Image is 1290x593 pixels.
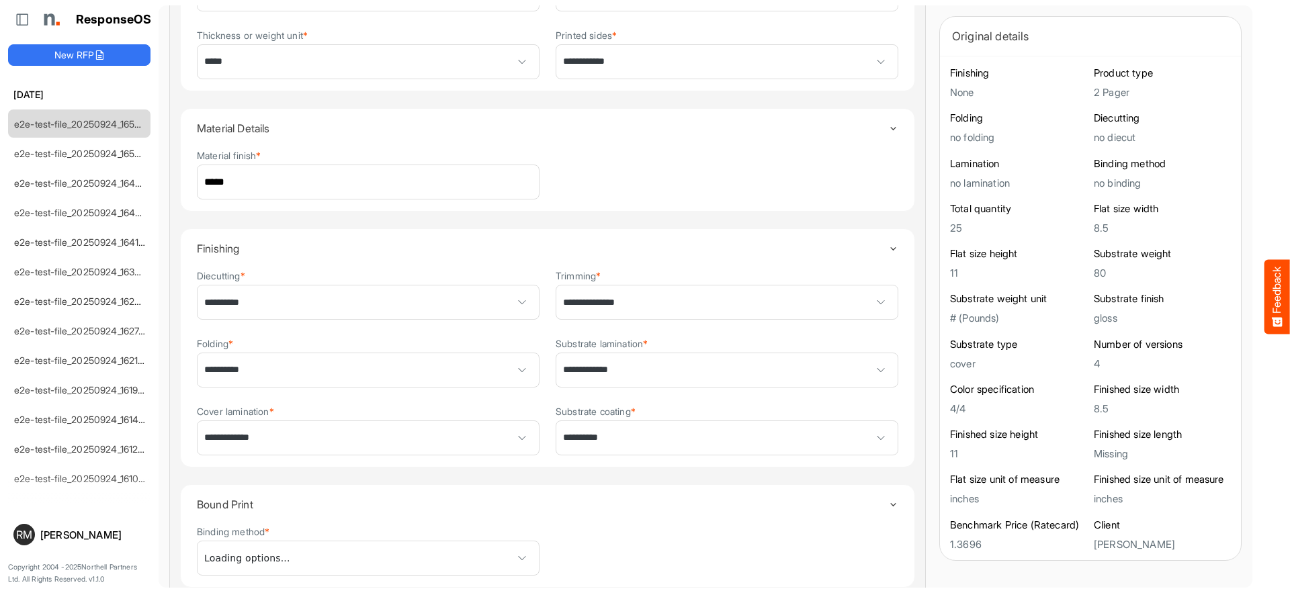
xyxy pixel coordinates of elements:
[8,44,150,66] button: New RFP
[37,6,64,33] img: Northell
[197,229,898,268] summary: Toggle content
[950,358,1087,369] h5: cover
[1094,157,1231,171] h6: Binding method
[950,383,1087,396] h6: Color specification
[197,242,888,255] h4: Finishing
[197,30,308,40] label: Thickness or weight unit
[1264,259,1290,334] button: Feedback
[197,122,888,134] h4: Material Details
[1094,428,1231,441] h6: Finished size length
[950,518,1087,532] h6: Benchmark Price (Ratecard)
[14,118,151,130] a: e2e-test-file_20250924_165507
[197,406,274,416] label: Cover lamination
[950,87,1087,98] h5: None
[950,111,1087,125] h6: Folding
[1094,493,1231,504] h5: inches
[1094,222,1231,234] h5: 8.5
[952,27,1229,46] div: Original details
[197,271,245,281] label: Diecutting
[197,338,233,349] label: Folding
[950,177,1087,189] h5: no lamination
[950,132,1087,143] h5: no folding
[950,292,1087,306] h6: Substrate weight unit
[14,473,150,484] a: e2e-test-file_20250924_161029
[40,530,145,540] div: [PERSON_NAME]
[1094,312,1231,324] h5: gloss
[1094,87,1231,98] h5: 2 Pager
[950,493,1087,504] h5: inches
[14,266,150,277] a: e2e-test-file_20250924_163739
[14,355,150,366] a: e2e-test-file_20250924_162142
[1094,66,1231,80] h6: Product type
[1094,338,1231,351] h6: Number of versions
[950,448,1087,459] h5: 11
[14,325,150,336] a: e2e-test-file_20250924_162747
[950,267,1087,279] h5: 11
[1094,473,1231,486] h6: Finished size unit of measure
[8,561,150,585] p: Copyright 2004 - 2025 Northell Partners Ltd. All Rights Reserved. v 1.1.0
[76,13,152,27] h1: ResponseOS
[1094,358,1231,369] h5: 4
[14,236,149,248] a: e2e-test-file_20250924_164137
[14,414,150,425] a: e2e-test-file_20250924_161429
[1094,448,1231,459] h5: Missing
[14,148,152,159] a: e2e-test-file_20250924_165023
[556,271,601,281] label: Trimming
[950,247,1087,261] h6: Flat size height
[197,485,898,524] summary: Toggle content
[8,87,150,102] h6: [DATE]
[14,295,153,307] a: e2e-test-file_20250924_162904
[950,539,1087,550] h5: 1.3696
[1094,292,1231,306] h6: Substrate finish
[1094,132,1231,143] h5: no diecut
[950,428,1087,441] h6: Finished size height
[950,66,1087,80] h6: Finishing
[1094,383,1231,396] h6: Finished size width
[1094,177,1231,189] h5: no binding
[14,443,149,455] a: e2e-test-file_20250924_161235
[14,384,148,396] a: e2e-test-file_20250924_161957
[1094,202,1231,216] h6: Flat size width
[1094,403,1231,414] h5: 8.5
[556,338,648,349] label: Substrate lamination
[197,498,888,510] h4: Bound Print
[1094,267,1231,279] h5: 80
[1094,111,1231,125] h6: Diecutting
[950,473,1087,486] h6: Flat size unit of measure
[14,177,149,189] a: e2e-test-file_20250924_164712
[950,202,1087,216] h6: Total quantity
[950,222,1087,234] h5: 25
[14,207,153,218] a: e2e-test-file_20250924_164246
[197,527,269,537] label: Binding method
[16,529,32,540] span: RM
[197,150,261,161] label: Material finish
[1094,247,1231,261] h6: Substrate weight
[950,157,1087,171] h6: Lamination
[1094,539,1231,550] h5: [PERSON_NAME]
[950,338,1087,351] h6: Substrate type
[1094,518,1231,532] h6: Client
[556,406,636,416] label: Substrate coating
[556,30,617,40] label: Printed sides
[950,403,1087,414] h5: 4/4
[197,109,898,148] summary: Toggle content
[950,312,1087,324] h5: # (Pounds)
